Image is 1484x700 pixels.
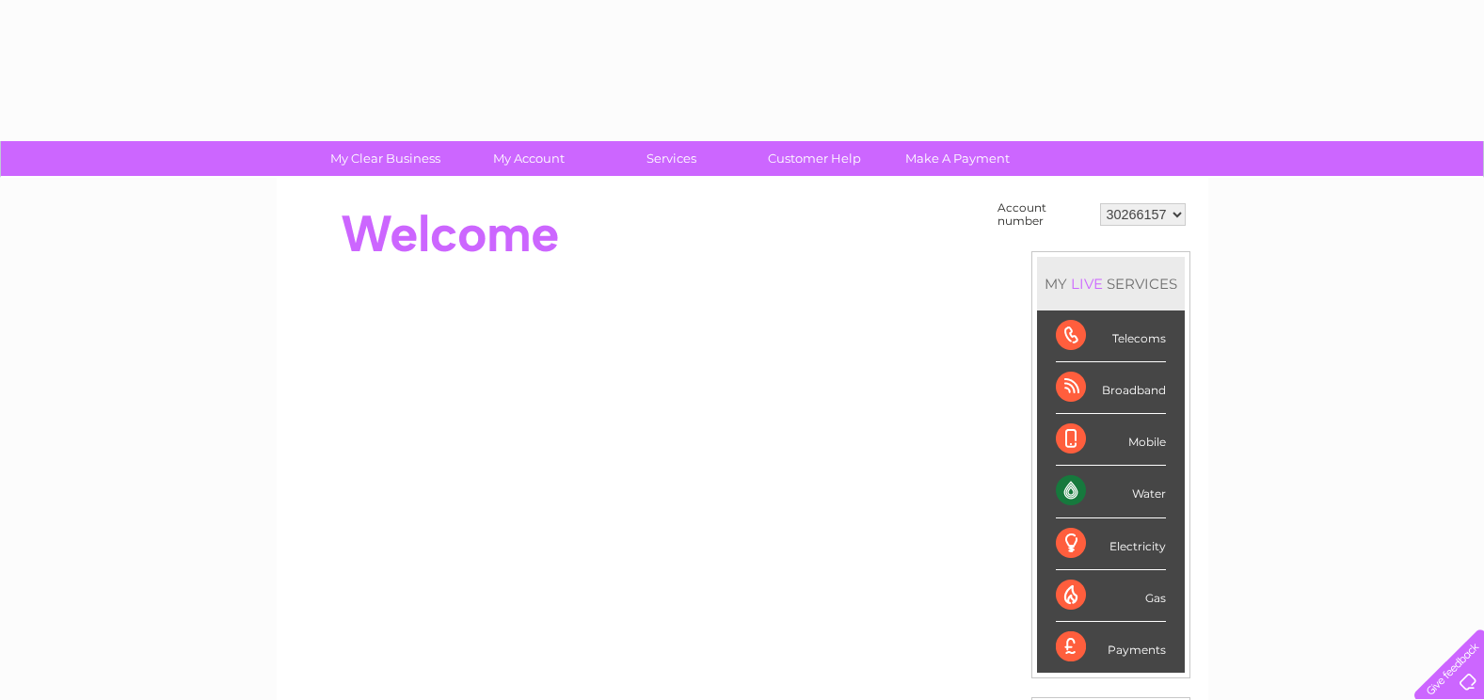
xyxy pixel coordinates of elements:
[1056,310,1166,362] div: Telecoms
[451,141,606,176] a: My Account
[308,141,463,176] a: My Clear Business
[594,141,749,176] a: Services
[1067,275,1107,293] div: LIVE
[993,197,1095,232] td: Account number
[1056,466,1166,517] div: Water
[880,141,1035,176] a: Make A Payment
[737,141,892,176] a: Customer Help
[1056,414,1166,466] div: Mobile
[1056,518,1166,570] div: Electricity
[1056,622,1166,673] div: Payments
[1056,362,1166,414] div: Broadband
[1037,257,1185,310] div: MY SERVICES
[1056,570,1166,622] div: Gas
